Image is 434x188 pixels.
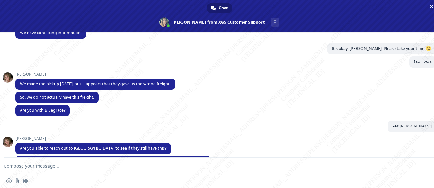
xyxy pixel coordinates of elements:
[219,3,228,13] span: Chat
[332,46,432,51] span: It's okay, [PERSON_NAME]. Please take your time.
[20,94,94,100] span: So, we do not actually have this freight.
[20,81,171,87] span: We made the pickup [DATE], but it appears that they gave us the wrong freight.
[23,178,28,183] span: Audio message
[15,178,20,183] span: Send a file
[392,123,432,129] span: Yes [PERSON_NAME]
[4,158,420,174] textarea: Compose your message...
[207,3,232,13] a: Chat
[15,72,175,77] span: [PERSON_NAME]
[15,136,171,141] span: [PERSON_NAME]
[20,108,65,113] span: Are you with Bluegrace?
[20,146,166,151] span: Are you able to reach out to [GEOGRAPHIC_DATA] to see if they still have this?
[6,178,12,183] span: Insert an emoji
[414,59,432,64] span: I can wait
